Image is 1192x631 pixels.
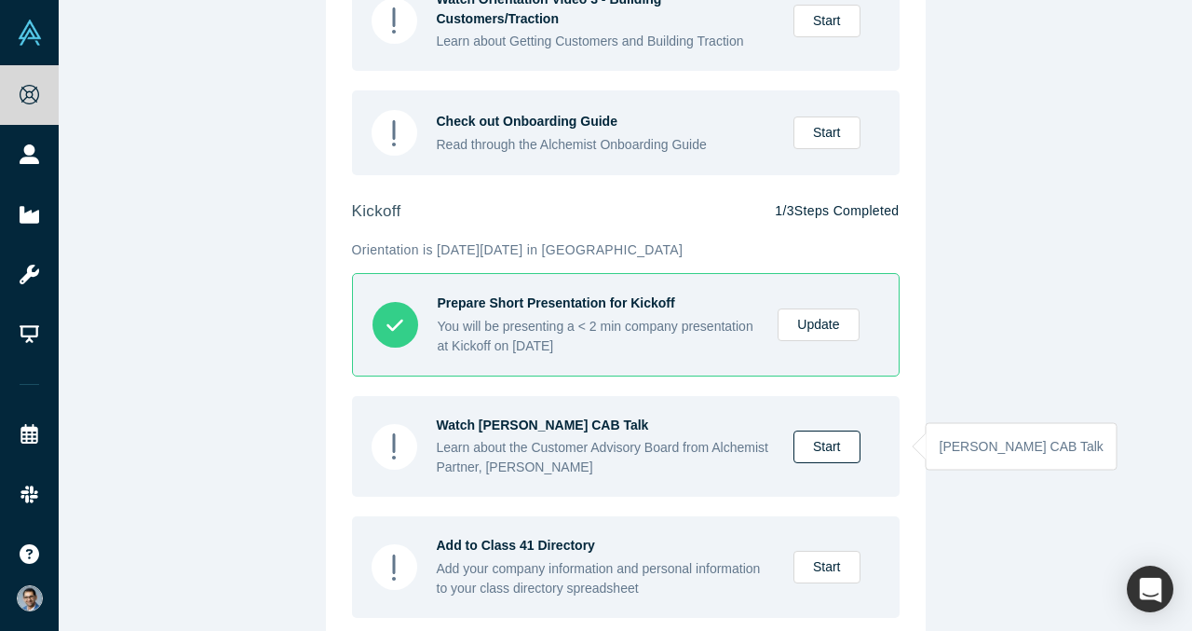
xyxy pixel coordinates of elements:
[437,32,774,51] div: Learn about Getting Customers and Building Traction
[793,431,860,463] a: Start
[17,585,43,611] img: VP Singh's Account
[438,294,759,313] div: Prepare Short Presentation for Kickoff
[352,242,684,257] span: Orientation is [DATE][DATE] in [GEOGRAPHIC_DATA]
[793,117,860,149] a: Start
[17,20,43,46] img: Alchemist Vault Logo
[437,536,774,556] div: Add to Class 41 Directory
[437,559,774,598] div: Add your company information and personal information to your class directory spreadsheet
[437,416,774,435] div: Watch [PERSON_NAME] CAB Talk
[793,5,860,37] a: Start
[775,201,899,221] p: 1 / 3 Steps Completed
[778,309,859,341] a: Update
[793,551,860,583] a: Start
[438,317,759,356] div: You will be presenting a < 2 min company presentation at Kickoff on [DATE]
[352,202,401,220] strong: kickoff
[437,135,774,155] div: Read through the Alchemist Onboarding Guide
[437,438,774,477] div: Learn about the Customer Advisory Board from Alchemist Partner, [PERSON_NAME]
[437,112,774,131] div: Check out Onboarding Guide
